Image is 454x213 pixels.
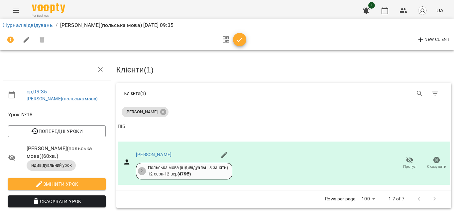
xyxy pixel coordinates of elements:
[8,3,24,19] button: Menu
[27,145,106,160] span: [PERSON_NAME](польська мова) ( 60 хв. )
[138,167,146,175] div: 2
[412,86,428,102] button: Search
[13,180,100,188] span: Змінити урок
[418,6,427,15] img: avatar_s.png
[325,196,356,202] p: Rows per page:
[427,164,446,169] span: Скасувати
[116,83,452,104] div: Table Toolbar
[118,123,450,131] span: ПІБ
[32,3,65,13] img: Voopty Logo
[8,111,106,119] span: Урок №18
[56,21,57,29] li: /
[3,22,53,28] a: Журнал відвідувань
[415,35,451,45] button: New Client
[8,178,106,190] button: Змінити урок
[13,197,100,205] span: Скасувати Урок
[118,123,125,131] div: Sort
[434,4,446,17] button: UA
[122,109,162,115] span: [PERSON_NAME]
[27,162,76,168] span: Індивідуальний урок
[3,21,451,29] nav: breadcrumb
[403,164,416,169] span: Прогул
[116,65,452,74] h3: Клієнти ( 1 )
[8,125,106,137] button: Попередні уроки
[118,123,125,131] div: ПІБ
[436,7,443,14] span: UA
[27,88,47,95] a: ср , 09:35
[148,165,228,177] div: Польська мова (індивідуальні 8 занять) 12 серп - 12 вер
[13,127,100,135] span: Попередні уроки
[124,90,279,97] div: Клієнти ( 1 )
[136,152,171,157] a: [PERSON_NAME]
[32,14,65,18] span: For Business
[417,36,450,44] span: New Client
[8,195,106,207] button: Скасувати Урок
[396,154,423,172] button: Прогул
[427,86,443,102] button: Фільтр
[389,196,404,202] p: 1-7 of 7
[177,171,191,176] b: ( 475 ₴ )
[423,154,450,172] button: Скасувати
[359,194,378,204] div: 100
[60,21,173,29] p: [PERSON_NAME](польська мова) [DATE] 09:35
[27,96,98,101] a: [PERSON_NAME](польська мова)
[122,107,169,117] div: [PERSON_NAME]
[368,2,375,9] span: 1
